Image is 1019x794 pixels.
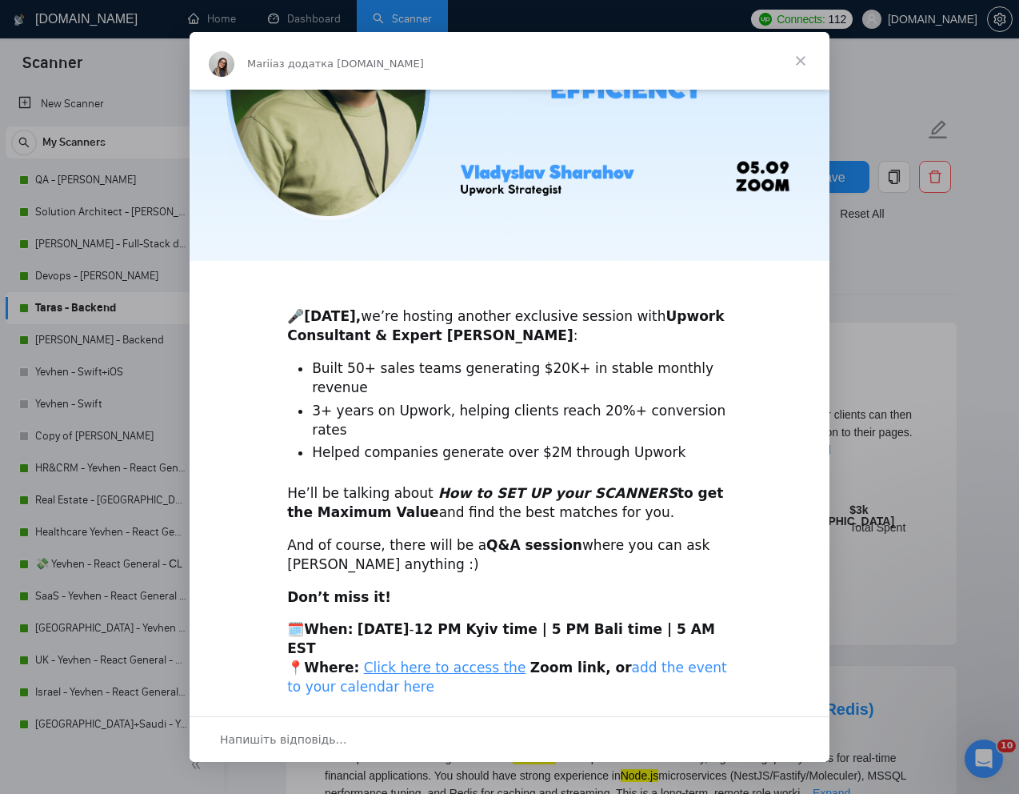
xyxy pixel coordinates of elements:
[304,660,359,676] b: Where:
[287,485,723,520] b: to get the Maximum Value
[530,660,632,676] b: Zoom link, or
[312,359,732,398] li: Built 50+ sales teams generating $20K+ in stable monthly revenue
[772,32,829,90] span: Закрити
[438,485,677,501] i: How to SET UP your SCANNERS
[287,308,724,343] b: Upwork Consultant & Expert [PERSON_NAME]
[287,620,732,696] div: 🗓️ - 📍
[486,537,582,553] b: Q&A session
[247,58,279,70] span: Mariia
[279,58,424,70] span: з додатка [DOMAIN_NAME]
[312,443,732,463] li: Helped companies generate over $2M through Upwork
[364,660,526,676] a: Click here to access the
[304,621,353,637] b: When:
[287,621,715,656] b: 12 PM Kyiv time | 5 PM Bali time | 5 AM EST
[312,402,732,440] li: 3+ years on Upwork, helping clients reach 20%+ conversion rates
[209,51,234,77] img: Profile image for Mariia
[190,716,829,762] div: Відкрити бесіду й відповісти
[304,308,361,324] b: [DATE],
[287,660,727,695] a: add the event to your calendar here
[287,536,732,575] div: And of course, there will be a where you can ask [PERSON_NAME] anything :)
[287,589,391,605] b: Don’t miss it!
[220,729,347,750] span: Напишіть відповідь…
[287,484,732,523] div: He’ll be talking about and find the best matches for you.
[358,621,410,637] b: [DATE]
[287,288,732,345] div: 🎤 we’re hosting another exclusive session with :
